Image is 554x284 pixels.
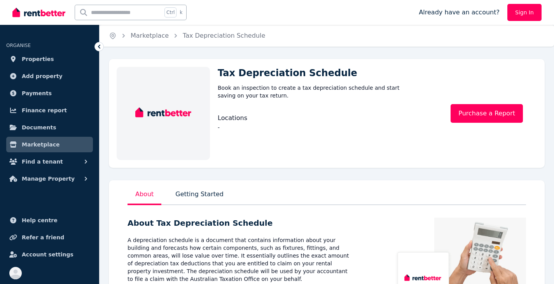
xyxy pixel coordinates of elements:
[22,89,52,98] span: Payments
[22,140,59,149] span: Marketplace
[131,32,169,39] a: Marketplace
[6,85,93,101] a: Payments
[164,7,177,17] span: Ctrl
[128,218,351,228] h5: About Tax Depreciation Schedule
[128,188,161,205] p: About
[218,67,417,79] h1: Tax Depreciation Schedule
[218,124,220,131] span: -
[6,51,93,67] a: Properties
[174,188,225,205] p: Getting Started
[6,137,93,152] a: Marketplace
[22,233,64,242] span: Refer a friend
[507,4,542,21] a: Sign In
[218,113,329,123] p: Locations
[100,25,274,47] nav: Breadcrumb
[180,9,182,16] span: k
[12,7,65,18] img: RentBetter
[22,174,75,183] span: Manage Property
[135,103,191,121] img: Tax Depreciation Schedule
[6,230,93,245] a: Refer a friend
[6,68,93,84] a: Add property
[183,32,265,39] a: Tax Depreciation Schedule
[6,247,93,262] a: Account settings
[419,8,500,17] span: Already have an account?
[22,123,56,132] span: Documents
[6,154,93,169] button: Find a tenant
[22,106,67,115] span: Finance report
[6,103,93,118] a: Finance report
[22,157,63,166] span: Find a tenant
[6,120,93,135] a: Documents
[22,71,63,81] span: Add property
[128,236,351,283] p: A depreciation schedule is a document that contains information about your building and forecasts...
[6,213,93,228] a: Help centre
[451,104,523,123] a: Purchase a Report
[22,216,58,225] span: Help centre
[218,84,417,99] p: Book an inspection to create a tax depreciation schedule and start saving on your tax return.
[22,54,54,64] span: Properties
[22,250,73,259] span: Account settings
[6,43,31,48] span: ORGANISE
[6,171,93,186] button: Manage Property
